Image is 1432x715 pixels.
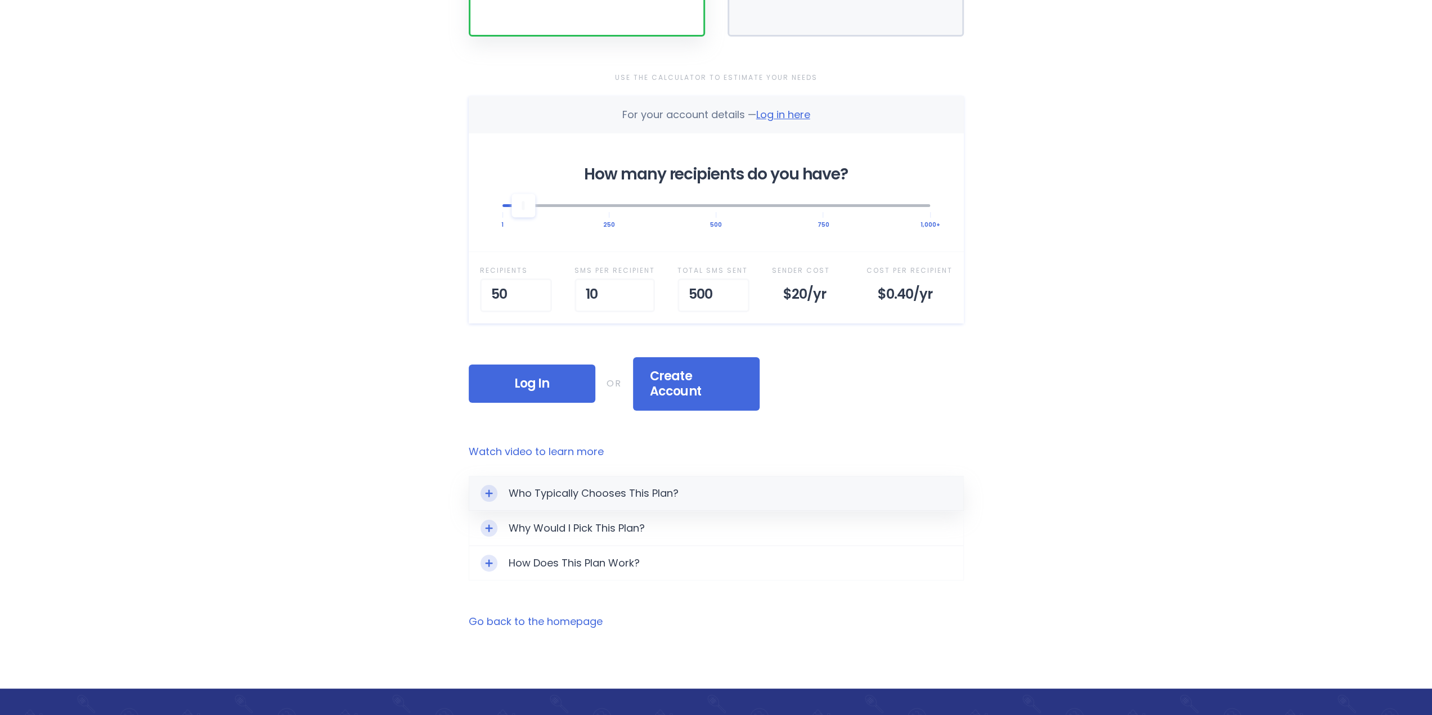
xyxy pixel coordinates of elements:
[650,368,743,399] span: Create Account
[677,263,749,278] div: Total SMS Sent
[633,357,760,411] div: Create Account
[622,107,810,122] div: For your account details —
[574,263,655,278] div: SMS per Recipient
[756,107,810,122] span: Log in here
[481,485,497,502] div: Toggle Expand
[481,555,497,572] div: Toggle Expand
[469,444,964,459] a: Watch video to learn more
[469,614,603,628] a: Go back to the homepage
[480,263,552,278] div: Recipient s
[677,278,749,312] div: 500
[469,546,963,580] div: Toggle ExpandHow Does This Plan Work?
[469,365,595,403] div: Log In
[486,376,578,392] span: Log In
[481,520,497,537] div: Toggle Expand
[469,476,963,510] div: Toggle ExpandWho Typically Chooses This Plan?
[469,70,964,85] div: Use the Calculator to Estimate Your Needs
[480,278,552,312] div: 50
[772,263,844,278] div: Sender Cost
[574,278,655,312] div: 10
[469,511,963,545] div: Toggle ExpandWhy Would I Pick This Plan?
[502,167,930,182] div: How many recipients do you have?
[867,278,953,312] div: $0.40 /yr
[772,278,844,312] div: $20 /yr
[607,376,622,391] div: OR
[867,263,953,278] div: Cost Per Recipient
